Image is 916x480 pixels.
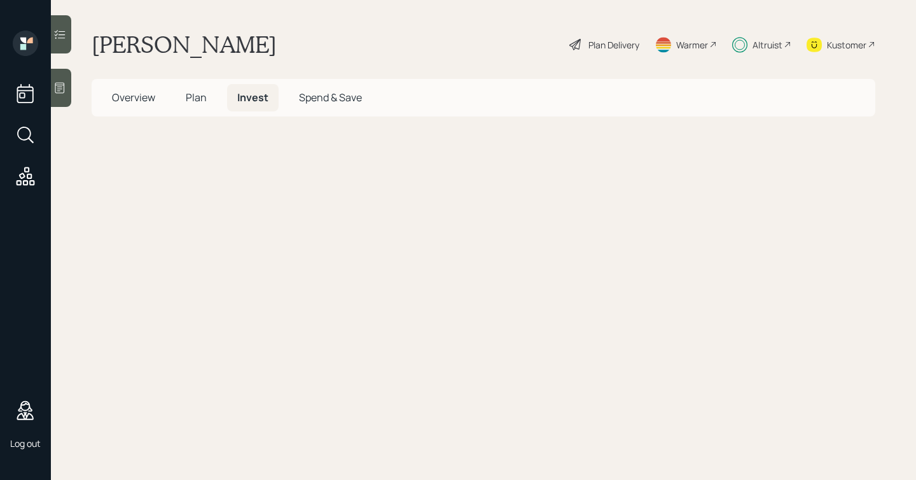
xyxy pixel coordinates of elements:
[92,31,277,59] h1: [PERSON_NAME]
[827,38,866,52] div: Kustomer
[186,90,207,104] span: Plan
[10,437,41,449] div: Log out
[112,90,155,104] span: Overview
[237,90,268,104] span: Invest
[753,38,782,52] div: Altruist
[299,90,362,104] span: Spend & Save
[588,38,639,52] div: Plan Delivery
[676,38,708,52] div: Warmer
